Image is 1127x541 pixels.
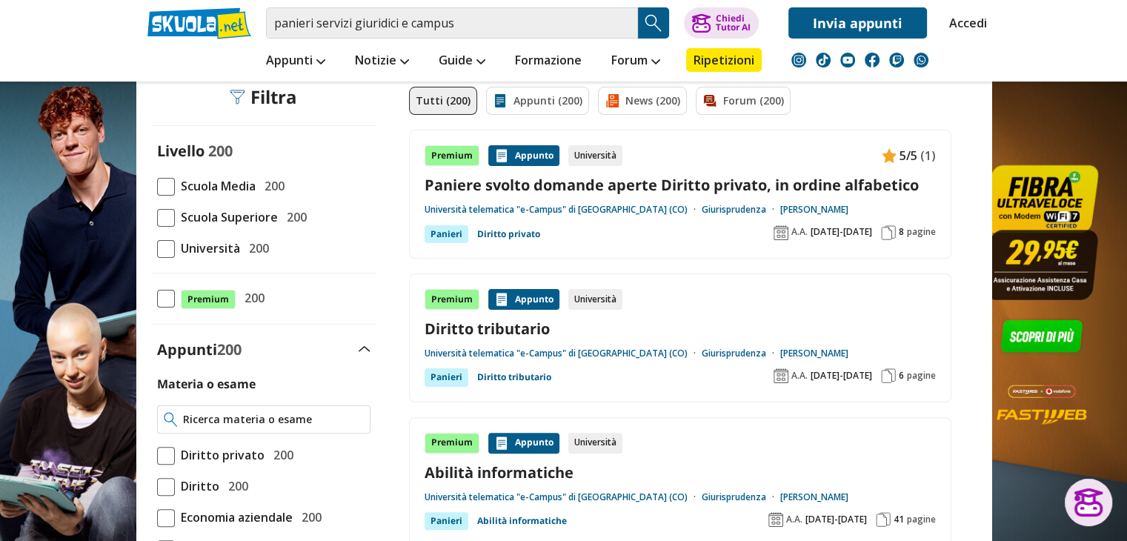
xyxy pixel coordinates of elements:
[425,433,479,454] div: Premium
[494,436,509,451] img: Appunti contenuto
[359,346,370,352] img: Apri e chiudi sezione
[425,462,936,482] a: Abilità informatiche
[425,512,468,530] div: Panieri
[239,288,265,308] span: 200
[488,145,559,166] div: Appunto
[914,53,928,67] img: WhatsApp
[477,225,540,243] a: Diritto privato
[181,290,236,309] span: Premium
[494,148,509,163] img: Appunti contenuto
[805,514,867,525] span: [DATE]-[DATE]
[425,225,468,243] div: Panieri
[702,93,717,108] img: Forum filtro contenuto
[949,7,980,39] a: Accedi
[157,141,205,161] label: Livello
[511,48,585,75] a: Formazione
[786,514,802,525] span: A.A.
[175,176,256,196] span: Scuola Media
[230,87,297,107] div: Filtra
[568,145,622,166] div: Università
[183,412,363,427] input: Ricerca materia o esame
[281,208,307,227] span: 200
[296,508,322,527] span: 200
[266,7,638,39] input: Cerca appunti, riassunti o versioni
[259,176,285,196] span: 200
[267,445,293,465] span: 200
[900,146,917,165] span: 5/5
[642,12,665,34] img: Cerca appunti, riassunti o versioni
[230,90,245,104] img: Filtra filtri mobile
[899,226,904,238] span: 8
[425,368,468,386] div: Panieri
[881,368,896,383] img: Pagine
[791,53,806,67] img: instagram
[175,445,265,465] span: Diritto privato
[702,348,780,359] a: Giurisprudenza
[409,87,477,115] a: Tutti (200)
[780,204,848,216] a: [PERSON_NAME]
[768,512,783,527] img: Anno accademico
[684,7,759,39] button: ChiediTutor AI
[486,87,589,115] a: Appunti (200)
[840,53,855,67] img: youtube
[208,141,233,161] span: 200
[780,348,848,359] a: [PERSON_NAME]
[702,491,780,503] a: Giurisprudenza
[920,146,936,165] span: (1)
[477,368,551,386] a: Diritto tributario
[435,48,489,75] a: Guide
[217,339,242,359] span: 200
[488,289,559,310] div: Appunto
[881,225,896,240] img: Pagine
[175,477,219,496] span: Diritto
[876,512,891,527] img: Pagine
[351,48,413,75] a: Notizie
[493,93,508,108] img: Appunti filtro contenuto
[894,514,904,525] span: 41
[425,204,702,216] a: Università telematica "e-Campus" di [GEOGRAPHIC_DATA] (CO)
[882,148,897,163] img: Appunti contenuto
[907,370,936,382] span: pagine
[164,412,178,427] img: Ricerca materia o esame
[494,292,509,307] img: Appunti contenuto
[598,87,687,115] a: News (200)
[608,48,664,75] a: Forum
[816,53,831,67] img: tiktok
[568,433,622,454] div: Università
[907,514,936,525] span: pagine
[425,348,702,359] a: Università telematica "e-Campus" di [GEOGRAPHIC_DATA] (CO)
[262,48,329,75] a: Appunti
[702,204,780,216] a: Giurisprudenza
[638,7,669,39] button: Search Button
[175,239,240,258] span: Università
[425,491,702,503] a: Università telematica "e-Campus" di [GEOGRAPHIC_DATA] (CO)
[907,226,936,238] span: pagine
[425,289,479,310] div: Premium
[780,491,848,503] a: [PERSON_NAME]
[568,289,622,310] div: Università
[899,370,904,382] span: 6
[157,339,242,359] label: Appunti
[686,48,762,72] a: Ripetizioni
[605,93,619,108] img: News filtro contenuto
[791,226,808,238] span: A.A.
[477,512,567,530] a: Abilità informatiche
[696,87,791,115] a: Forum (200)
[811,226,872,238] span: [DATE]-[DATE]
[791,370,808,382] span: A.A.
[175,208,278,227] span: Scuola Superiore
[425,145,479,166] div: Premium
[157,376,256,392] label: Materia o esame
[788,7,927,39] a: Invia appunti
[243,239,269,258] span: 200
[774,225,788,240] img: Anno accademico
[488,433,559,454] div: Appunto
[889,53,904,67] img: twitch
[425,319,936,339] a: Diritto tributario
[715,14,750,32] div: Chiedi Tutor AI
[774,368,788,383] img: Anno accademico
[175,508,293,527] span: Economia aziendale
[222,477,248,496] span: 200
[811,370,872,382] span: [DATE]-[DATE]
[425,175,936,195] a: Paniere svolto domande aperte Diritto privato, in ordine alfabetico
